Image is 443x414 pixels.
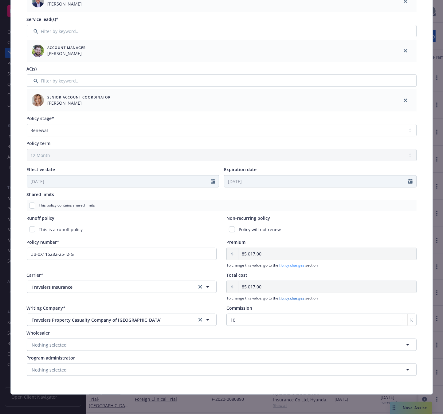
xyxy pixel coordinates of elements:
span: Service lead(s)* [27,16,59,22]
a: Policy changes [279,295,304,301]
div: This policy contains shared limits [27,200,417,211]
svg: Calendar [211,179,215,184]
button: Travelers Insuranceclear selection [27,281,217,293]
svg: Calendar [408,179,413,184]
a: clear selection [197,316,204,324]
input: MM/DD/YYYY [224,175,408,187]
span: Non-recurring policy [226,215,270,221]
button: Travelers Property Casualty Company of [GEOGRAPHIC_DATA]clear selection [27,314,217,326]
input: 0.00 [238,248,416,260]
input: Filter by keyword... [27,25,417,37]
img: employee photo [32,94,44,107]
span: To change this value, go to the section [226,263,417,268]
span: Shared limits [27,191,54,197]
span: [PERSON_NAME] [48,50,86,57]
button: Nothing selected [27,339,417,351]
span: Program administrator [27,355,75,361]
span: Travelers Insurance [32,284,187,290]
div: Policy will not renew [226,224,417,235]
a: clear selection [197,283,204,291]
img: employee photo [32,45,44,57]
input: 0.00 [238,281,416,293]
span: Total cost [226,272,247,278]
span: Travelers Property Casualty Company of [GEOGRAPHIC_DATA] [32,317,187,323]
span: To change this value, go to the section [226,295,417,301]
input: Filter by keyword... [27,74,417,87]
span: Runoff policy [27,215,55,221]
span: [PERSON_NAME] [48,1,167,7]
span: % [410,317,414,323]
span: Wholesaler [27,330,50,336]
div: This is a runoff policy [27,224,217,235]
span: Policy term [27,140,51,146]
button: Nothing selected [27,364,417,376]
input: MM/DD/YYYY [27,175,211,187]
span: [PERSON_NAME] [48,100,111,106]
span: Nothing selected [32,342,67,348]
span: Policy number* [27,239,60,245]
span: Policy stage* [27,115,54,121]
span: Commission [226,305,252,311]
span: Expiration date [224,167,257,172]
span: Effective date [27,167,55,172]
span: Carrier* [27,272,44,278]
span: Writing Company* [27,305,66,311]
span: Premium [226,239,245,245]
span: Account Manager [48,45,86,50]
a: Policy changes [279,263,304,268]
span: Nothing selected [32,367,67,373]
a: close [402,47,409,54]
a: close [402,97,409,104]
span: AC(s) [27,66,37,72]
span: Senior Account Coordinator [48,94,111,100]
